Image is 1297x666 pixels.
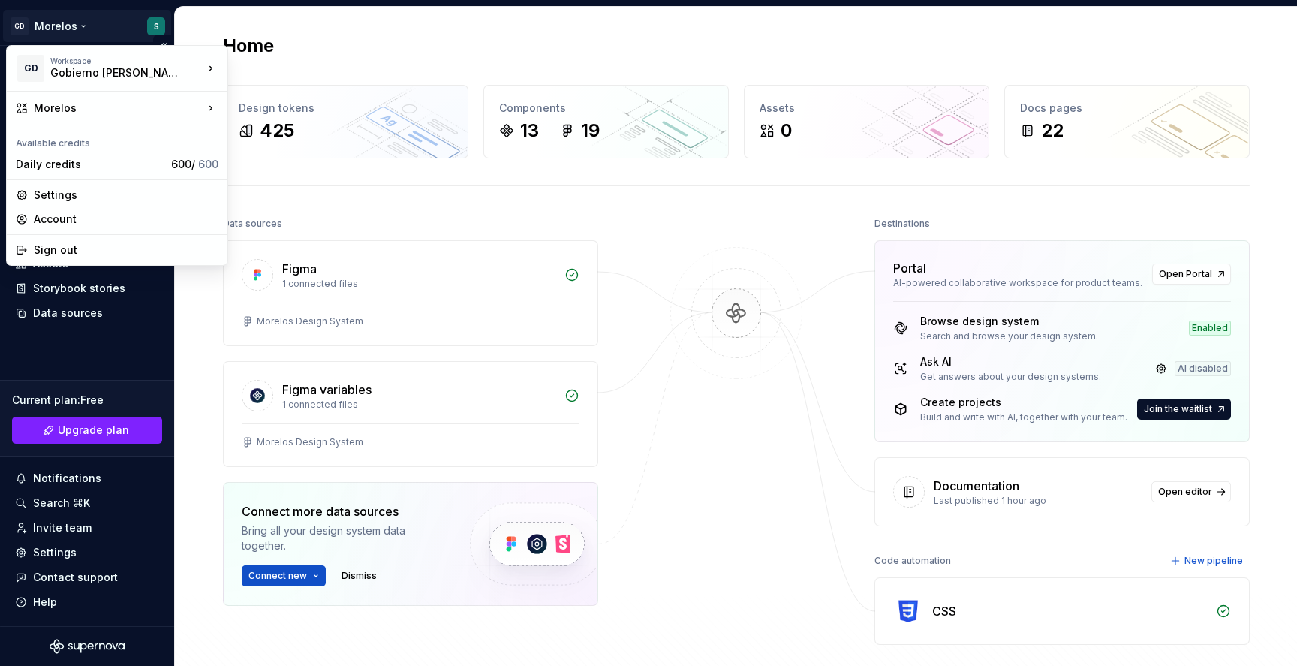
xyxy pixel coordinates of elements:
[50,65,178,80] div: Gobierno [PERSON_NAME]
[16,157,165,172] div: Daily credits
[34,212,218,227] div: Account
[198,158,218,170] span: 600
[17,55,44,82] div: GD
[34,188,218,203] div: Settings
[10,128,224,152] div: Available credits
[34,243,218,258] div: Sign out
[34,101,203,116] div: Morelos
[50,56,203,65] div: Workspace
[171,158,218,170] span: 600 /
